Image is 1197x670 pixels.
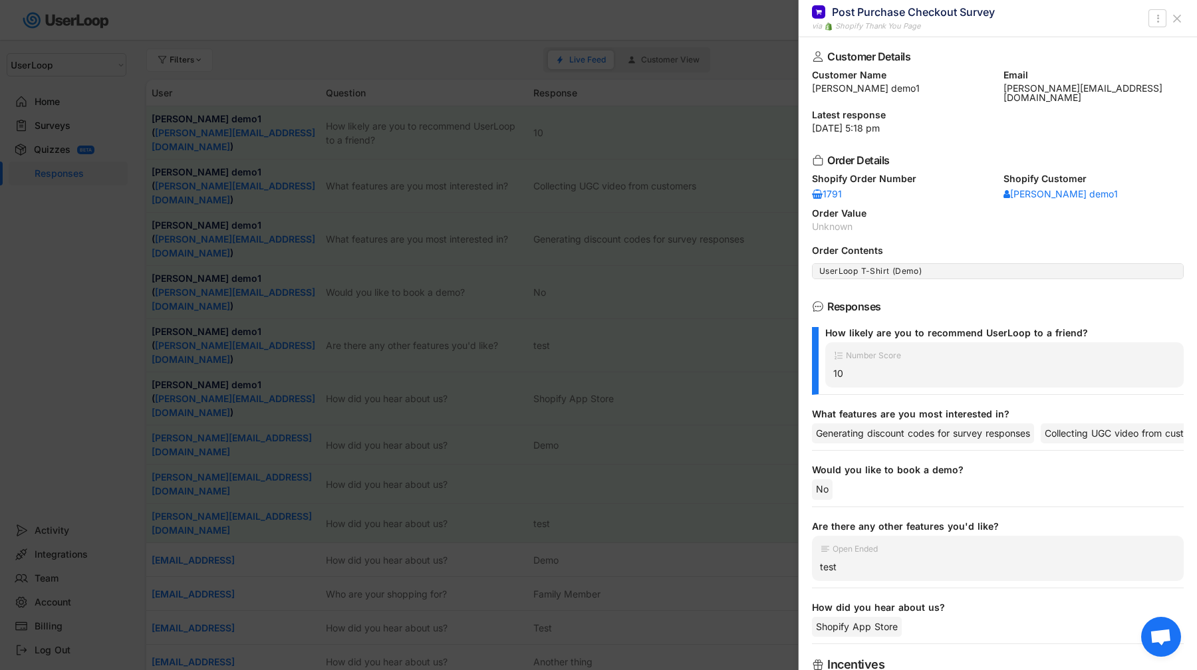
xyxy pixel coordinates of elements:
div: Customer Name [812,70,993,80]
div: test [820,561,1176,573]
div: Open Ended [833,545,878,553]
div: 10 [833,368,1176,380]
div: Would you like to book a demo? [812,464,1173,476]
div: Latest response [812,110,1184,120]
div: No [812,479,833,499]
div: Number Score [846,352,901,360]
a: 1791 [812,187,852,201]
div: [PERSON_NAME] demo1 [1003,189,1118,199]
div: [DATE] 5:18 pm [812,124,1184,133]
div: Are there any other features you'd like? [812,520,1173,532]
div: Customer Details [827,51,1162,62]
div: UserLoop T-Shirt (Demo) [819,266,1176,277]
a: [PERSON_NAME] demo1 [1003,187,1118,201]
div: Order Value [812,209,1184,218]
div: Order Details [827,155,1162,166]
div: [PERSON_NAME] demo1 [812,84,993,93]
div: Shopify Thank You Page [835,21,920,32]
div: Generating discount codes for survey responses [812,423,1034,443]
div: Email [1003,70,1184,80]
div: Shopify Customer [1003,174,1184,183]
div: Shopify Order Number [812,174,993,183]
img: 1156660_ecommerce_logo_shopify_icon%20%281%29.png [825,23,833,31]
button:  [1151,11,1164,27]
div: What features are you most interested in? [812,408,1173,420]
div: How likely are you to recommend UserLoop to a friend? [825,327,1173,339]
div: Responses [827,301,1162,312]
div: Unknown [812,222,1184,231]
div: How did you hear about us? [812,602,1173,614]
div: via [812,21,822,32]
div: 1791 [812,189,852,199]
div: [PERSON_NAME][EMAIL_ADDRESS][DOMAIN_NAME] [1003,84,1184,102]
text:  [1156,11,1159,25]
div: Post Purchase Checkout Survey [832,5,995,19]
div: Shopify App Store [812,617,902,637]
div: Order Contents [812,246,1184,255]
div: Open chat [1141,617,1181,657]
